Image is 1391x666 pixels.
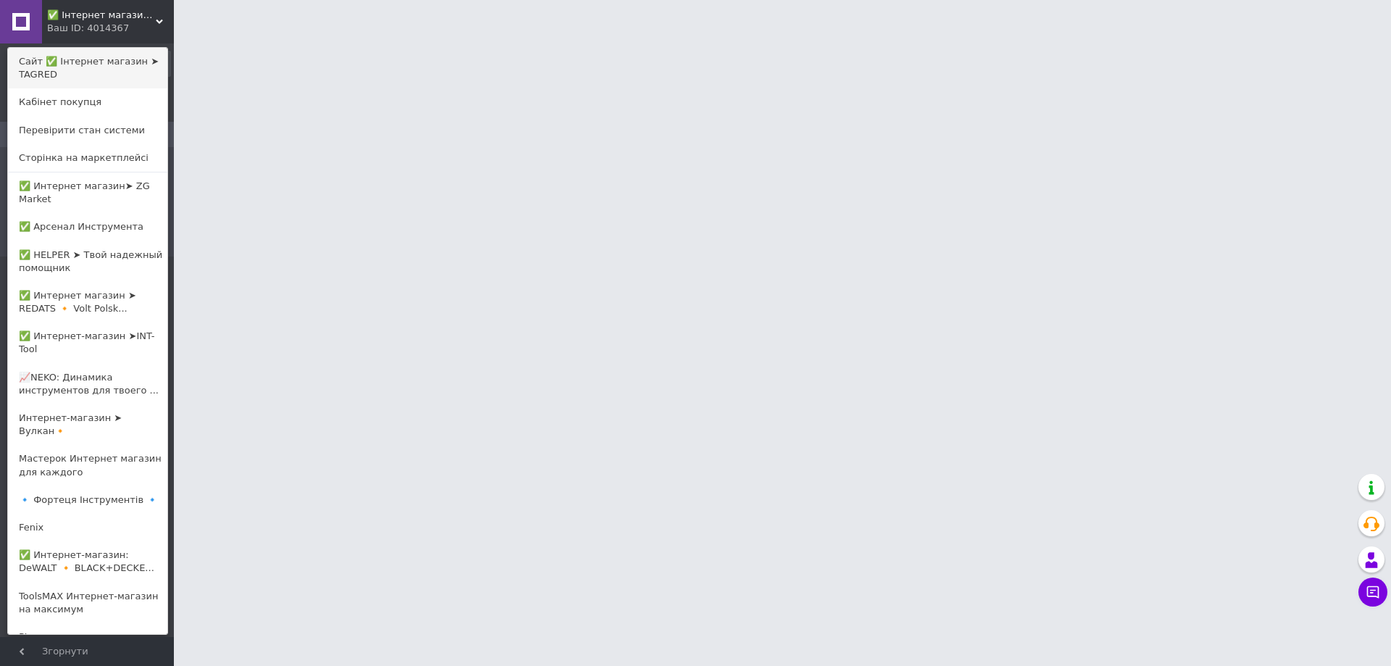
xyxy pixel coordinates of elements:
a: Сторінка на маркетплейсі [8,144,167,172]
a: ✅ Интернет-магазин: DeWALT 🔸 BLACK+DECKE... [8,541,167,582]
a: Рівень [8,623,167,651]
a: Мастерок Интернет магазин для каждого [8,445,167,486]
div: Ваш ID: 4014367 [47,22,108,35]
a: Сайт ✅ Інтернет магазин ➤ TAGRED [8,48,167,88]
a: Интернет-магазин ➤ Вулкан🔸 [8,404,167,445]
a: ✅ Интернет магазин➤ ZG Market [8,172,167,213]
a: Fenix [8,514,167,541]
button: Чат з покупцем [1358,578,1387,607]
a: ToolsMAX Интернет-магазин на максимум [8,583,167,623]
a: ✅ Интернет магазин ➤ REDATS 🔸 Volt Polsk... [8,282,167,322]
a: ✅ HELPER ➤ Твой надежный помощник [8,241,167,282]
a: Перевірити стан системи [8,117,167,144]
a: ✅ Арсенал Инструмента [8,213,167,241]
a: Кабінет покупця [8,88,167,116]
span: ✅ Інтернет магазин ➤ TAGRED [47,9,156,22]
a: ✅ Интернет-магазин ➤INT-Tool [8,322,167,363]
a: 📈NEKO: Динамика инструментов для твоего ... [8,364,167,404]
a: 🔹 Фортеця Інструментів 🔹 [8,486,167,514]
